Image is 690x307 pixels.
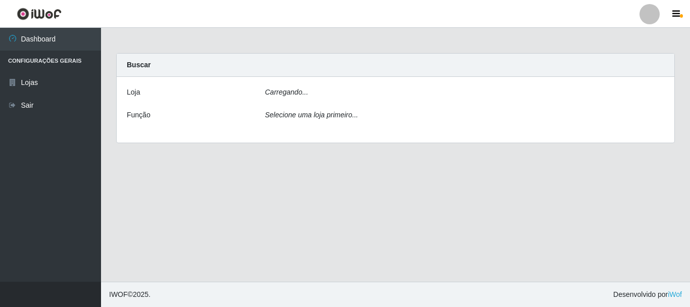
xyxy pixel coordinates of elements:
[127,87,140,98] label: Loja
[265,111,358,119] i: Selecione uma loja primeiro...
[127,61,151,69] strong: Buscar
[668,290,682,298] a: iWof
[265,88,309,96] i: Carregando...
[127,110,151,120] label: Função
[109,289,151,300] span: © 2025 .
[17,8,62,20] img: CoreUI Logo
[109,290,128,298] span: IWOF
[613,289,682,300] span: Desenvolvido por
